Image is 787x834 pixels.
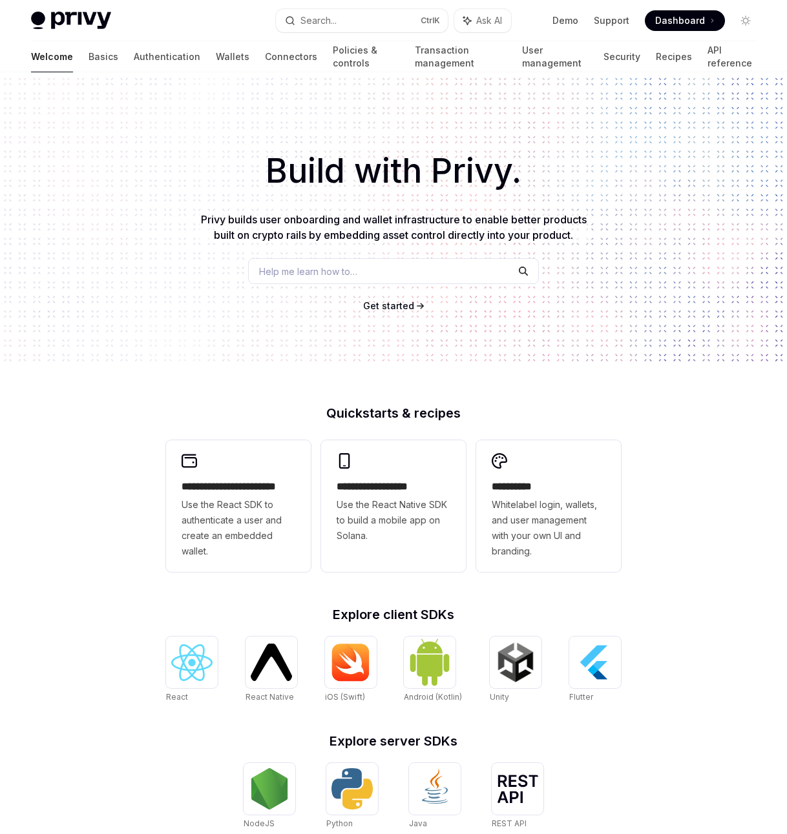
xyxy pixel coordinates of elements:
[166,735,621,748] h2: Explore server SDKs
[454,9,511,32] button: Ask AI
[656,41,692,72] a: Recipes
[655,14,705,27] span: Dashboard
[182,497,295,559] span: Use the React SDK to authenticate a user and create an embedded wallet.
[594,14,629,27] a: Support
[251,644,292,680] img: React Native
[404,692,462,702] span: Android (Kotlin)
[603,41,640,72] a: Security
[409,819,427,828] span: Java
[337,497,450,544] span: Use the React Native SDK to build a mobile app on Solana.
[569,692,593,702] span: Flutter
[216,41,249,72] a: Wallets
[404,636,462,704] a: Android (Kotlin)Android (Kotlin)
[31,12,111,30] img: light logo
[171,644,213,681] img: React
[31,41,73,72] a: Welcome
[265,41,317,72] a: Connectors
[363,300,414,311] span: Get started
[363,300,414,312] a: Get started
[166,407,621,420] h2: Quickstarts & recipes
[325,636,377,704] a: iOS (Swift)iOS (Swift)
[476,440,621,572] a: **** *****Whitelabel login, wallets, and user management with your own UI and branding.
[409,638,450,686] img: Android (Kotlin)
[249,768,290,809] img: NodeJS
[246,692,294,702] span: React Native
[569,636,621,704] a: FlutterFlutter
[89,41,118,72] a: Basics
[421,15,440,26] span: Ctrl K
[300,13,337,28] div: Search...
[490,692,509,702] span: Unity
[325,692,365,702] span: iOS (Swift)
[492,819,527,828] span: REST API
[495,642,536,683] img: Unity
[492,763,543,830] a: REST APIREST API
[201,213,587,241] span: Privy builds user onboarding and wallet infrastructure to enable better products built on crypto ...
[414,768,456,809] img: Java
[497,775,538,803] img: REST API
[552,14,578,27] a: Demo
[259,265,357,278] span: Help me learn how to…
[244,819,275,828] span: NodeJS
[330,643,372,682] img: iOS (Swift)
[645,10,725,31] a: Dashboard
[134,41,200,72] a: Authentication
[574,642,616,683] img: Flutter
[415,41,507,72] a: Transaction management
[166,636,218,704] a: ReactReact
[333,41,399,72] a: Policies & controls
[409,763,461,830] a: JavaJava
[708,41,756,72] a: API reference
[246,636,297,704] a: React NativeReact Native
[21,146,766,196] h1: Build with Privy.
[276,9,447,32] button: Search...CtrlK
[490,636,541,704] a: UnityUnity
[492,497,605,559] span: Whitelabel login, wallets, and user management with your own UI and branding.
[166,692,188,702] span: React
[244,763,295,830] a: NodeJSNodeJS
[166,608,621,621] h2: Explore client SDKs
[522,41,587,72] a: User management
[331,768,373,809] img: Python
[476,14,502,27] span: Ask AI
[735,10,756,31] button: Toggle dark mode
[326,763,378,830] a: PythonPython
[326,819,353,828] span: Python
[321,440,466,572] a: **** **** **** ***Use the React Native SDK to build a mobile app on Solana.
